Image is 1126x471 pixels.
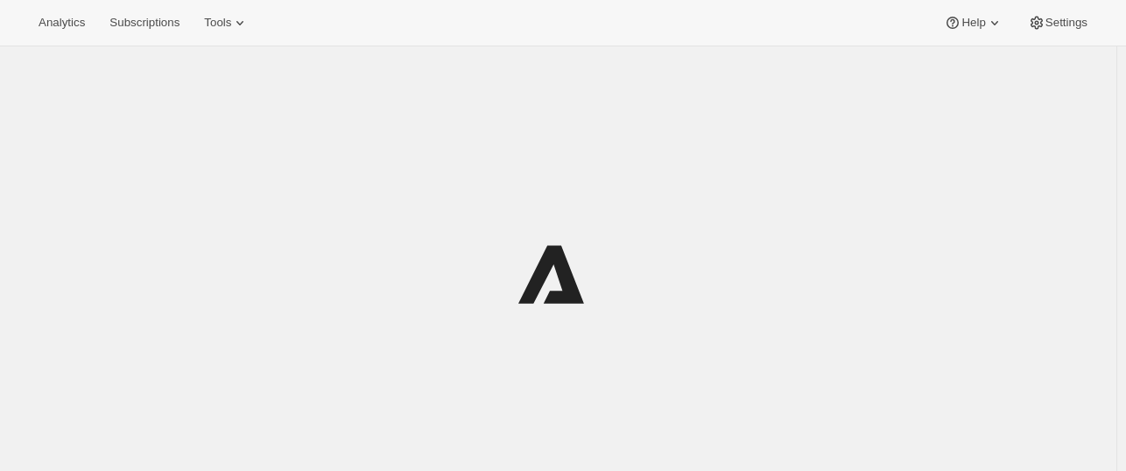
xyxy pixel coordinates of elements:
span: Settings [1045,16,1087,30]
button: Help [933,11,1013,35]
button: Subscriptions [99,11,190,35]
span: Help [961,16,985,30]
span: Subscriptions [109,16,179,30]
button: Settings [1017,11,1098,35]
button: Tools [194,11,259,35]
span: Tools [204,16,231,30]
span: Analytics [39,16,85,30]
button: Analytics [28,11,95,35]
